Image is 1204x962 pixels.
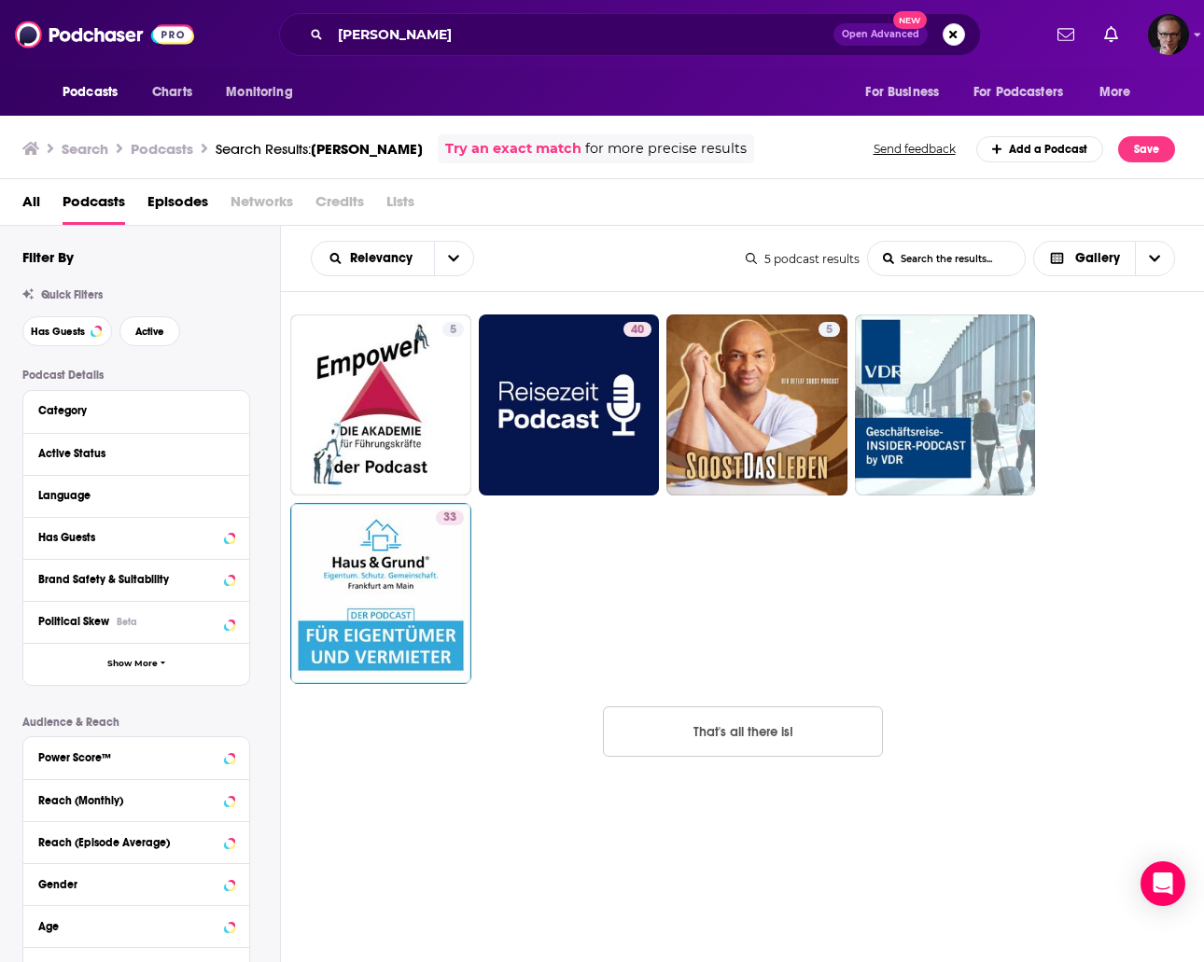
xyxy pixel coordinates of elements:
button: Send feedback [868,141,961,157]
h3: Search [62,140,108,158]
span: Networks [231,187,293,225]
span: Monitoring [226,79,292,105]
span: Podcasts [63,79,118,105]
button: Active [119,316,180,346]
input: Search podcasts, credits, & more... [330,20,833,49]
img: User Profile [1148,14,1189,55]
div: Power Score™ [38,751,218,764]
button: open menu [961,75,1090,110]
a: 40 [479,314,660,495]
button: Show profile menu [1148,14,1189,55]
a: Show notifications dropdown [1097,19,1126,50]
span: [PERSON_NAME] [311,140,423,158]
span: Gallery [1075,252,1120,265]
p: Audience & Reach [22,716,250,729]
a: 33 [290,503,471,684]
a: Add a Podcast [976,136,1104,162]
button: Political SkewBeta [38,609,234,633]
h2: Filter By [22,248,74,266]
button: open menu [1086,75,1155,110]
span: Active [135,327,164,337]
span: 33 [443,509,456,527]
p: Podcast Details [22,369,250,382]
button: Reach (Monthly) [38,788,234,811]
button: Choose View [1033,241,1176,276]
span: Logged in as experts2podcasts [1148,14,1189,55]
a: All [22,187,40,225]
a: Episodes [147,187,208,225]
button: Age [38,913,234,937]
a: 5 [666,314,847,495]
span: Credits [315,187,364,225]
a: Charts [140,75,203,110]
div: Search Results: [216,140,423,158]
button: open menu [852,75,962,110]
a: 5 [290,314,471,495]
span: 5 [450,321,456,340]
span: 40 [631,321,644,340]
div: Reach (Monthly) [38,794,218,807]
span: 5 [826,321,833,340]
a: Podcasts [63,187,125,225]
img: Podchaser - Follow, Share and Rate Podcasts [15,17,194,52]
a: Search Results:[PERSON_NAME] [216,140,423,158]
span: Relevancy [350,252,419,265]
button: Show More [23,643,249,685]
a: 5 [442,322,464,337]
button: Has Guests [22,316,112,346]
button: Active Status [38,441,234,465]
span: Political Skew [38,615,109,628]
div: Reach (Episode Average) [38,836,218,849]
span: Open Advanced [842,30,919,39]
div: Gender [38,878,218,891]
a: 5 [819,322,840,337]
a: Show notifications dropdown [1050,19,1082,50]
button: Save [1118,136,1175,162]
a: 40 [623,322,651,337]
span: Show More [107,659,158,669]
button: Language [38,483,234,507]
button: Gender [38,871,234,895]
div: Language [38,489,222,502]
span: More [1099,79,1131,105]
button: open menu [213,75,316,110]
div: Has Guests [38,531,218,544]
button: Open AdvancedNew [833,23,928,46]
span: For Podcasters [973,79,1063,105]
span: For Business [865,79,939,105]
button: Power Score™ [38,745,234,768]
button: open menu [312,252,434,265]
span: for more precise results [585,138,747,160]
span: Has Guests [31,327,85,337]
button: Has Guests [38,525,234,549]
div: Active Status [38,447,222,460]
div: Age [38,920,218,933]
div: Open Intercom Messenger [1141,861,1185,906]
span: Lists [386,187,414,225]
div: Brand Safety & Suitability [38,573,218,586]
h2: Choose List sort [311,241,474,276]
button: Nothing here. [603,706,883,757]
div: Search podcasts, credits, & more... [279,13,981,56]
h3: Podcasts [131,140,193,158]
div: Category [38,404,222,417]
a: 33 [436,510,464,525]
div: Beta [117,616,137,628]
button: open menu [49,75,142,110]
button: Brand Safety & Suitability [38,567,234,591]
button: Reach (Episode Average) [38,830,234,853]
button: open menu [434,242,473,275]
a: Try an exact match [445,138,581,160]
span: Quick Filters [41,288,103,301]
button: Category [38,398,234,422]
span: Charts [152,79,192,105]
div: 5 podcast results [746,252,860,266]
span: New [893,11,927,29]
